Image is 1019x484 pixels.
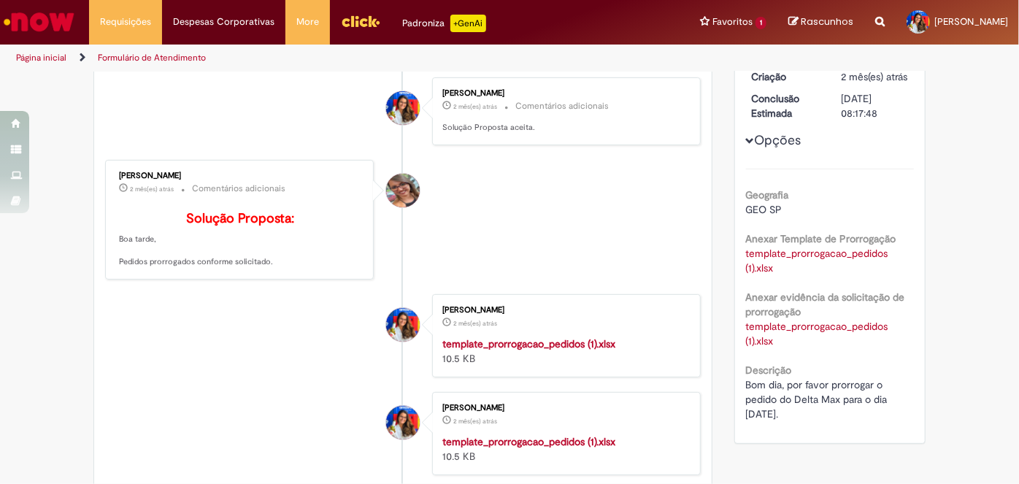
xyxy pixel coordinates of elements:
[119,172,362,180] div: [PERSON_NAME]
[442,122,685,134] p: Solução Proposta aceita.
[746,291,905,318] b: Anexar evidência da solicitação de prorrogação
[841,70,907,83] span: 2 mês(es) atrás
[934,15,1008,28] span: [PERSON_NAME]
[386,308,420,342] div: Mariana Paes Da Silva
[741,91,831,120] dt: Conclusão Estimada
[755,17,766,29] span: 1
[296,15,319,29] span: More
[386,91,420,125] div: Mariana Paes Da Silva
[453,417,497,426] time: 28/07/2025 11:54:15
[173,15,274,29] span: Despesas Corporativas
[402,15,486,32] div: Padroniza
[453,319,497,328] time: 28/07/2025 11:54:23
[515,100,609,112] small: Comentários adicionais
[746,378,891,420] span: Bom dia, por favor prorrogar o pedido do Delta Max para o dia [DATE].
[341,10,380,32] img: click_logo_yellow_360x200.png
[712,15,753,29] span: Favoritos
[453,102,497,111] span: 2 mês(es) atrás
[442,434,685,464] div: 10.5 KB
[453,417,497,426] span: 2 mês(es) atrás
[746,203,782,216] span: GEO SP
[130,185,174,193] span: 2 mês(es) atrás
[1,7,77,37] img: ServiceNow
[11,45,669,72] ul: Trilhas de página
[192,183,285,195] small: Comentários adicionais
[450,15,486,32] p: +GenAi
[442,337,685,366] div: 10.5 KB
[130,185,174,193] time: 28/07/2025 14:18:19
[442,89,685,98] div: [PERSON_NAME]
[186,210,294,227] b: Solução Proposta:
[386,406,420,439] div: Mariana Paes Da Silva
[746,247,891,274] a: Download de template_prorrogacao_pedidos (1).xlsx
[453,319,497,328] span: 2 mês(es) atrás
[98,52,206,64] a: Formulário de Atendimento
[453,102,497,111] time: 28/07/2025 14:18:42
[442,404,685,412] div: [PERSON_NAME]
[442,306,685,315] div: [PERSON_NAME]
[746,364,792,377] b: Descrição
[788,15,853,29] a: Rascunhos
[16,52,66,64] a: Página inicial
[442,337,615,350] a: template_prorrogacao_pedidos (1).xlsx
[746,232,896,245] b: Anexar Template de Prorrogação
[841,69,909,84] div: 28/07/2025 13:17:22
[442,435,615,448] a: template_prorrogacao_pedidos (1).xlsx
[386,174,420,207] div: Bruna Carolina Levi Moraes
[746,320,891,347] a: Download de template_prorrogacao_pedidos (1).xlsx
[801,15,853,28] span: Rascunhos
[119,212,362,268] p: Boa tarde, Pedidos prorrogados conforme solicitado.
[100,15,151,29] span: Requisições
[841,91,909,120] div: [DATE] 08:17:48
[741,69,831,84] dt: Criação
[746,188,789,201] b: Geografia
[841,70,907,83] time: 28/07/2025 13:17:22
